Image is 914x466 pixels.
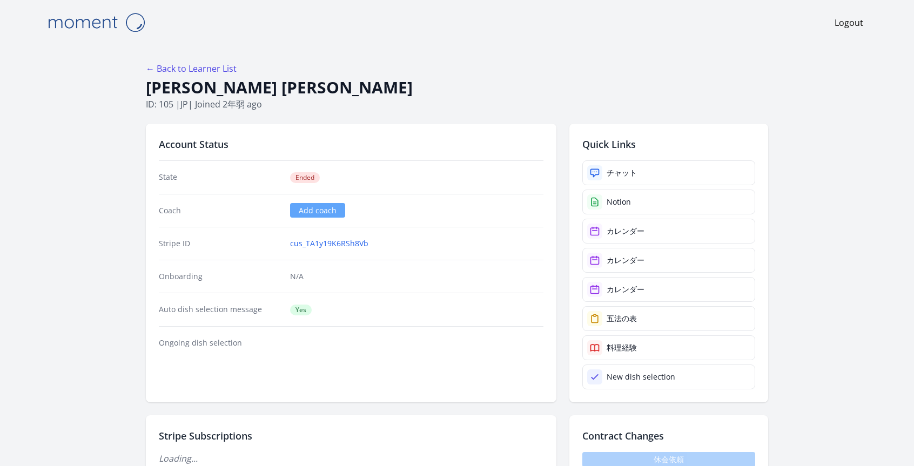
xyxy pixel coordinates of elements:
[582,190,755,214] a: Notion
[146,77,768,98] h1: [PERSON_NAME] [PERSON_NAME]
[607,255,644,266] div: カレンダー
[146,63,237,75] a: ← Back to Learner List
[159,205,281,216] dt: Coach
[582,137,755,152] h2: Quick Links
[607,226,644,237] div: カレンダー
[607,284,644,295] div: カレンダー
[582,248,755,273] a: カレンダー
[290,172,320,183] span: Ended
[159,337,281,348] dt: Ongoing dish selection
[159,238,281,249] dt: Stripe ID
[42,9,150,36] img: Moment
[159,271,281,282] dt: Onboarding
[607,167,637,178] div: チャット
[582,364,755,389] a: New dish selection
[290,203,345,218] a: Add coach
[582,306,755,331] a: 五法の表
[582,277,755,302] a: カレンダー
[607,342,637,353] div: 料理経験
[607,313,637,324] div: 五法の表
[582,428,755,443] h2: Contract Changes
[146,98,768,111] p: ID: 105 | | Joined 2年弱 ago
[159,304,281,315] dt: Auto dish selection message
[582,160,755,185] a: チャット
[607,197,631,207] div: Notion
[607,372,675,382] div: New dish selection
[180,98,188,110] span: jp
[290,271,543,282] p: N/A
[159,137,543,152] h2: Account Status
[582,219,755,244] a: カレンダー
[290,238,368,249] a: cus_TA1y19K6RSh8Vb
[159,172,281,183] dt: State
[835,16,863,29] a: Logout
[582,335,755,360] a: 料理経験
[159,452,543,465] p: Loading...
[159,428,543,443] h2: Stripe Subscriptions
[290,305,312,315] span: Yes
